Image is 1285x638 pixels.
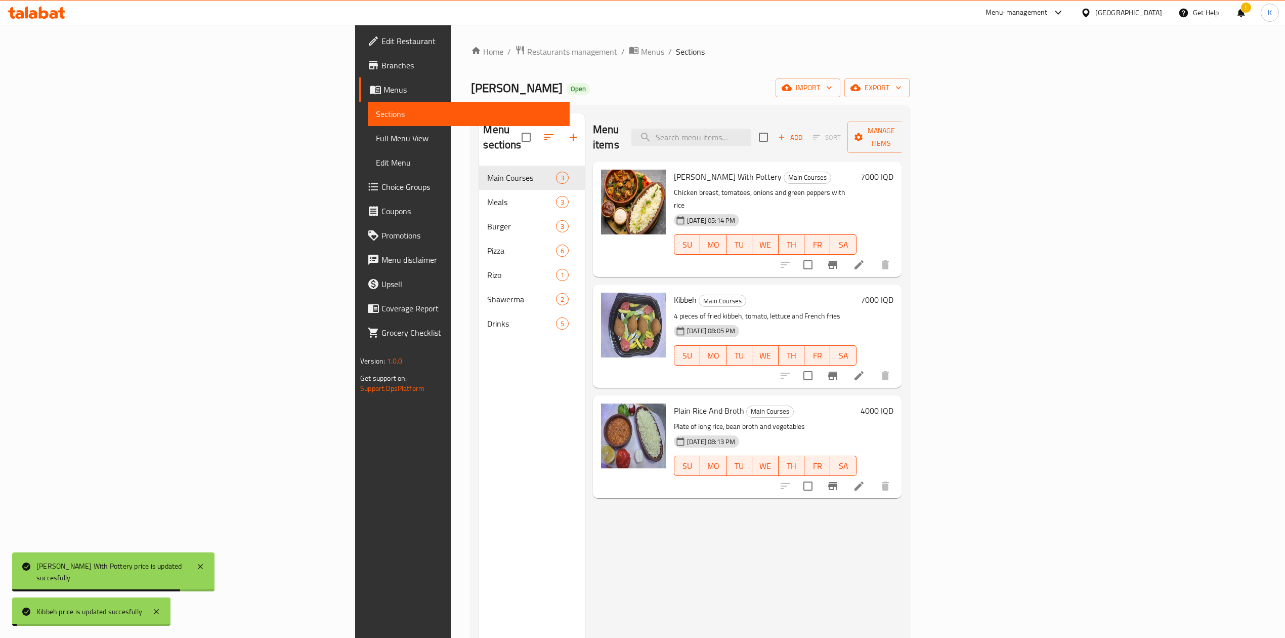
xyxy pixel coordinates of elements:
[537,125,561,149] span: Sort sections
[683,216,739,225] span: [DATE] 05:14 PM
[359,223,570,248] a: Promotions
[376,156,562,169] span: Edit Menu
[731,237,748,252] span: TU
[756,237,774,252] span: WE
[808,459,826,473] span: FR
[674,169,782,184] span: [PERSON_NAME] With Pottery
[700,345,726,366] button: MO
[674,420,856,433] p: Plate of long rice, bean broth and vegetables
[629,45,664,58] a: Menus
[556,220,569,232] div: items
[479,287,585,311] div: Shawerma2
[359,272,570,296] a: Upsell
[853,480,865,492] a: Edit menu item
[387,354,403,368] span: 1.0.0
[747,406,793,417] span: Main Courses
[779,456,804,476] button: TH
[359,175,570,199] a: Choice Groups
[797,254,819,275] span: Select to update
[601,404,666,468] img: Plain Rice And Broth
[783,459,800,473] span: TH
[376,108,562,120] span: Sections
[797,475,819,497] span: Select to update
[855,125,907,150] span: Manage items
[731,459,748,473] span: TU
[834,348,852,363] span: SA
[853,370,865,382] a: Edit menu item
[726,456,752,476] button: TU
[806,130,847,145] span: Select section first
[784,172,831,183] span: Main Courses
[631,129,751,146] input: search
[556,197,568,207] span: 3
[479,166,585,190] div: Main Courses3
[756,348,774,363] span: WE
[601,170,666,234] img: Shish Tawook With Pottery
[487,245,555,257] span: Pizza
[556,270,568,280] span: 1
[359,296,570,321] a: Coverage Report
[752,456,778,476] button: WE
[36,606,142,617] div: Kibbeh price is updated succesfully
[368,126,570,150] a: Full Menu View
[360,372,407,385] span: Get support on:
[699,295,746,307] span: Main Courses
[381,254,562,266] span: Menu disclaimer
[674,345,700,366] button: SU
[487,293,555,305] div: Shawerma
[704,348,722,363] span: MO
[777,132,804,143] span: Add
[808,348,826,363] span: FR
[830,456,856,476] button: SA
[593,122,619,152] h2: Menu items
[853,259,865,271] a: Edit menu item
[700,456,726,476] button: MO
[674,234,700,255] button: SU
[381,302,562,314] span: Coverage Report
[678,348,696,363] span: SU
[821,253,845,277] button: Branch-specific-item
[567,85,590,93] span: Open
[561,125,585,149] button: Add section
[368,102,570,126] a: Sections
[381,181,562,193] span: Choice Groups
[487,269,555,281] div: Rizo
[783,237,800,252] span: TH
[683,326,739,336] span: [DATE] 08:05 PM
[556,317,569,330] div: items
[479,214,585,238] div: Burger3
[376,132,562,144] span: Full Menu View
[360,382,424,395] a: Support.OpsPlatform
[381,59,562,71] span: Branches
[756,459,774,473] span: WE
[830,234,856,255] button: SA
[834,237,852,252] span: SA
[834,459,852,473] span: SA
[527,46,617,58] span: Restaurants management
[986,7,1048,19] div: Menu-management
[359,248,570,272] a: Menu disclaimer
[674,403,744,418] span: Plain Rice And Broth
[861,293,893,307] h6: 7000 IQD
[359,29,570,53] a: Edit Restaurant
[556,173,568,183] span: 3
[487,317,555,330] span: Drinks
[808,237,826,252] span: FR
[479,263,585,287] div: Rizo1
[674,186,856,212] p: Chicken breast, tomatoes, onions and green peppers with rice
[674,310,856,323] p: 4 pieces of fried kibbeh, tomato, lettuce and French fries
[699,295,746,307] div: Main Courses
[556,319,568,329] span: 5
[487,196,555,208] span: Meals
[487,172,555,184] div: Main Courses
[479,190,585,214] div: Meals3
[774,130,806,145] button: Add
[726,234,752,255] button: TU
[556,172,569,184] div: items
[556,246,568,256] span: 6
[752,234,778,255] button: WE
[674,292,697,307] span: Kibbeh
[471,45,909,58] nav: breadcrumb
